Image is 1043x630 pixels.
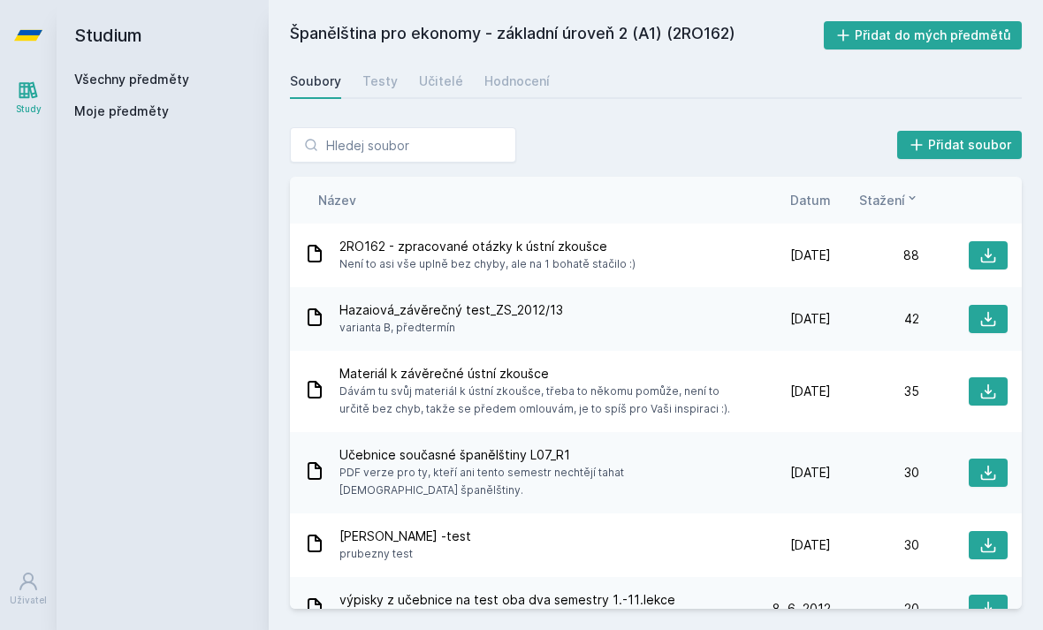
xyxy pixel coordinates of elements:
span: [PERSON_NAME] -test [339,528,471,545]
div: 42 [831,310,919,328]
input: Hledej soubor [290,127,516,163]
div: Uživatel [10,594,47,607]
a: Uživatel [4,562,53,616]
span: [DATE] [790,310,831,328]
button: Stažení [859,191,919,209]
h2: Španělština pro ekonomy - základní úroveň 2 (A1) (2RO162) [290,21,824,49]
a: Hodnocení [484,64,550,99]
div: 88 [831,247,919,264]
div: Testy [362,72,398,90]
span: 8. 6. 2012 [773,600,831,618]
div: 30 [831,464,919,482]
button: Název [318,191,356,209]
span: Moje předměty [74,102,169,120]
span: varianta B, předtermín [339,319,563,337]
button: Přidat do mých předmětů [824,21,1023,49]
span: [DATE] [790,464,831,482]
button: Přidat soubor [897,131,1023,159]
span: [DATE] [790,536,831,554]
a: Testy [362,64,398,99]
span: PDF verze pro ty, kteří ani tento semestr nechtějí tahat [DEMOGRAPHIC_DATA] španělštiny. [339,464,735,499]
span: Dávám tu svůj materiál k ústní zkoušce, třeba to někomu pomůže, není to určitě bez chyb, takže se... [339,383,735,418]
div: Study [16,102,42,116]
span: prubezny test [339,545,471,563]
span: Materiál k závěrečné ústní zkoušce [339,365,735,383]
div: Učitelé [419,72,463,90]
a: Study [4,71,53,125]
a: Soubory [290,64,341,99]
span: Hazaiová_závěrečný test_ZS_2012/13 [339,301,563,319]
span: Není to asi vše uplně bez chyby, ale na 1 bohatě stačilo :) [339,255,636,273]
button: Datum [790,191,831,209]
div: Hodnocení [484,72,550,90]
div: Soubory [290,72,341,90]
span: výpisky z učebnice na test oba dva semestry 1.-11.lekce [339,591,675,609]
a: Učitelé [419,64,463,99]
div: 35 [831,383,919,400]
div: 30 [831,536,919,554]
span: 2RO162 - zpracované otázky k ústní zkoušce [339,238,636,255]
span: Stažení [859,191,905,209]
div: 20 [831,600,919,618]
span: [DATE] [790,247,831,264]
a: Všechny předměty [74,72,189,87]
span: [DATE] [790,383,831,400]
span: Učebnice současné španělštiny L07_R1 [339,446,735,464]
